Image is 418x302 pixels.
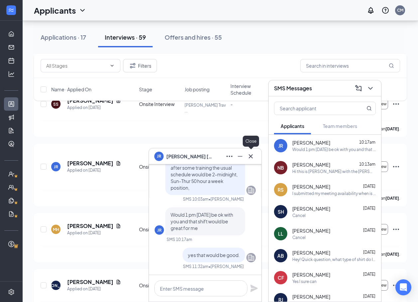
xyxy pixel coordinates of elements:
[278,274,284,281] div: CF
[209,196,244,202] span: • [PERSON_NAME]
[277,164,284,171] div: NB
[188,252,240,258] span: yes that would be good.
[67,167,121,174] div: Applied on [DATE]
[54,164,58,170] div: JR
[109,63,115,68] svg: ChevronDown
[277,252,284,259] div: AB
[116,279,121,285] svg: Document
[366,106,372,111] svg: MagnifyingGlass
[167,237,192,242] div: SMS 10:17am
[292,235,306,240] div: Cancel
[8,7,14,13] svg: WorkstreamLogo
[278,230,283,237] div: LL
[34,5,76,16] h1: Applicants
[274,85,312,92] h3: SMS Messages
[365,83,376,94] button: ChevronDown
[139,282,181,289] div: Onsite Interview
[292,213,306,218] div: Cancel
[292,293,330,300] span: [PERSON_NAME]
[292,139,330,146] span: [PERSON_NAME]
[230,83,272,96] span: Interview Schedule
[67,104,121,111] div: Applied on [DATE]
[224,151,235,162] button: Ellipses
[292,183,330,190] span: [PERSON_NAME]
[235,151,245,162] button: Minimize
[171,212,233,231] span: Would 1 pm [DATE] be ok with you and that shift would be great for me
[292,161,330,168] span: [PERSON_NAME]
[67,278,113,286] h5: [PERSON_NAME]
[116,223,121,229] svg: Document
[274,102,353,115] input: Search applicant
[51,86,91,93] span: Name · Applied On
[139,163,181,170] div: Onsite Interview
[392,225,400,233] svg: Ellipses
[292,227,330,234] span: [PERSON_NAME]
[185,102,226,114] p: [PERSON_NAME] Trav ...
[363,184,375,189] span: [DATE]
[292,279,317,284] div: Yes I sure can
[292,191,376,196] div: I submitted my meeting availability when is the meeting?
[183,196,209,202] div: SMS 10:03am
[67,222,113,230] h5: [PERSON_NAME]
[278,186,284,193] div: RS
[385,196,399,201] b: [DATE]
[353,83,364,94] button: ComposeMessage
[292,257,376,262] div: Hey! Quick question, what type of shirt do I wear? Since I can wear either black slacks or blue j...
[8,289,15,295] svg: Settings
[292,169,376,174] div: Hi this is [PERSON_NAME] with the [PERSON_NAME] Travel Center. I would like to set up a phone int...
[67,230,121,236] div: Applied on [DATE]
[245,151,256,162] button: Cross
[385,252,399,257] b: [DATE]
[183,264,209,269] div: SMS 11:32am
[359,162,375,167] span: 10:13am
[46,62,107,69] input: All Stages
[8,71,15,77] svg: Analysis
[281,123,304,129] span: Applicants
[247,186,255,194] svg: Company
[236,152,244,160] svg: Minimize
[129,62,137,70] svg: Filter
[395,279,411,295] div: Open Intercom Messenger
[366,84,374,92] svg: ChevronDown
[363,294,375,299] span: [DATE]
[243,136,259,147] div: Close
[67,160,113,167] h5: [PERSON_NAME]
[250,284,258,292] svg: Plane
[67,286,121,292] div: Applied on [DATE]
[278,142,283,149] div: JR
[300,59,400,72] input: Search in interviews
[363,272,375,277] span: [DATE]
[157,227,162,233] div: JR
[247,152,255,160] svg: Cross
[359,140,375,145] span: 10:17am
[363,228,375,233] span: [DATE]
[392,163,400,171] svg: Ellipses
[392,281,400,289] svg: Ellipses
[39,283,73,288] div: [PERSON_NAME]
[53,227,59,232] div: MH
[367,6,375,14] svg: Notifications
[292,249,330,256] span: [PERSON_NAME]
[292,147,376,152] div: Would 1 pm [DATE] be ok with you and that shift would be great for me
[185,86,209,93] span: Job posting
[278,208,284,215] div: SH
[389,63,394,68] svg: MagnifyingGlass
[139,86,152,93] span: Stage
[363,250,375,255] span: [DATE]
[381,6,389,14] svg: QuestionInfo
[209,264,244,269] span: • [PERSON_NAME]
[105,33,146,41] div: Interviews · 59
[247,254,255,262] svg: Company
[292,205,330,212] span: [PERSON_NAME]
[116,161,121,166] svg: Document
[41,33,86,41] div: Applications · 17
[166,153,213,160] span: [PERSON_NAME] [PERSON_NAME]
[292,271,330,278] span: [PERSON_NAME]
[123,59,157,72] button: Filter Filters
[354,84,362,92] svg: ComposeMessage
[397,7,403,13] div: CM
[78,6,86,14] svg: ChevronDown
[323,123,357,129] span: Team members
[139,226,181,233] div: Onsite Interview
